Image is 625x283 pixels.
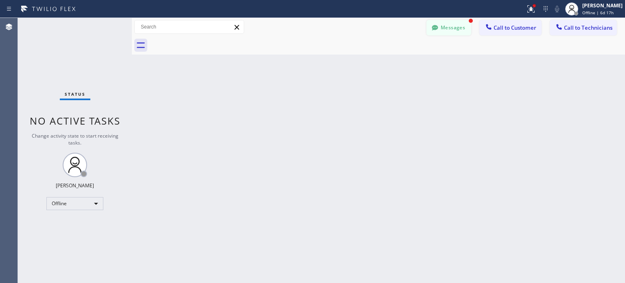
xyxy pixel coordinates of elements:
button: Call to Customer [479,20,542,35]
span: No active tasks [30,114,120,127]
span: Offline | 6d 17h [582,10,614,15]
span: Change activity state to start receiving tasks. [32,132,118,146]
span: Status [65,91,85,97]
div: [PERSON_NAME] [56,182,94,189]
button: Messages [426,20,471,35]
div: [PERSON_NAME] [582,2,623,9]
input: Search [135,20,244,33]
span: Call to Customer [494,24,536,31]
div: Offline [46,197,103,210]
button: Call to Technicians [550,20,617,35]
span: Call to Technicians [564,24,612,31]
button: Mute [551,3,563,15]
